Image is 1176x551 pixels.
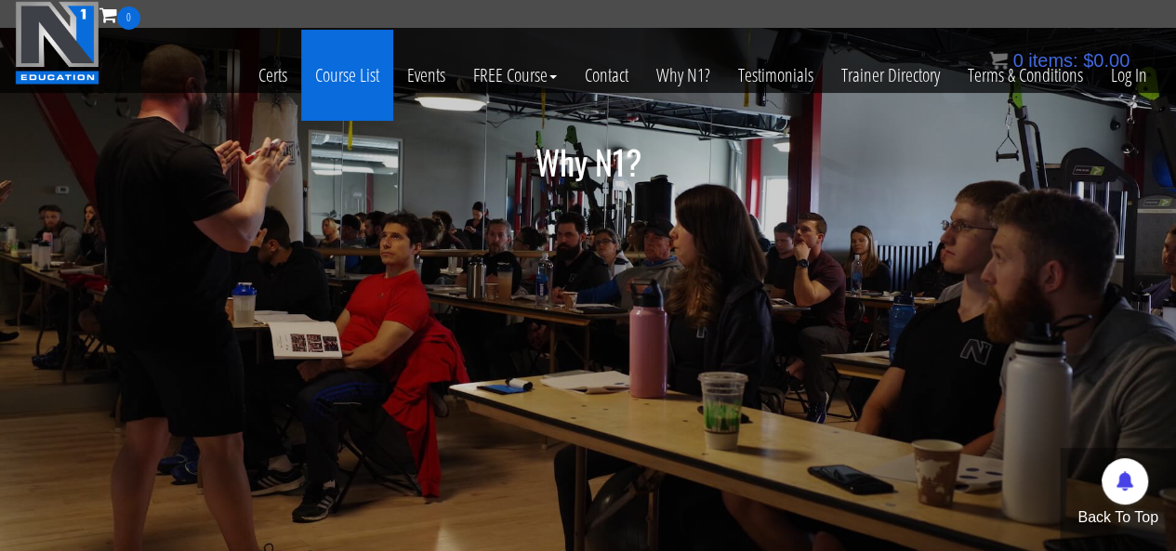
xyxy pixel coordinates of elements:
[459,30,571,121] a: FREE Course
[1097,30,1161,121] a: Log In
[301,30,393,121] a: Course List
[1012,50,1023,71] span: 0
[99,2,140,27] a: 0
[724,30,827,121] a: Testimonials
[1083,50,1093,71] span: $
[954,30,1097,121] a: Terms & Conditions
[827,30,954,121] a: Trainer Directory
[393,30,459,121] a: Events
[1028,50,1077,71] span: items:
[642,30,724,121] a: Why N1?
[244,30,301,121] a: Certs
[1083,50,1130,71] bdi: 0.00
[989,50,1130,71] a: 0 items: $0.00
[989,51,1008,70] img: icon11.png
[571,30,642,121] a: Contact
[15,1,99,85] img: n1-education
[117,7,140,30] span: 0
